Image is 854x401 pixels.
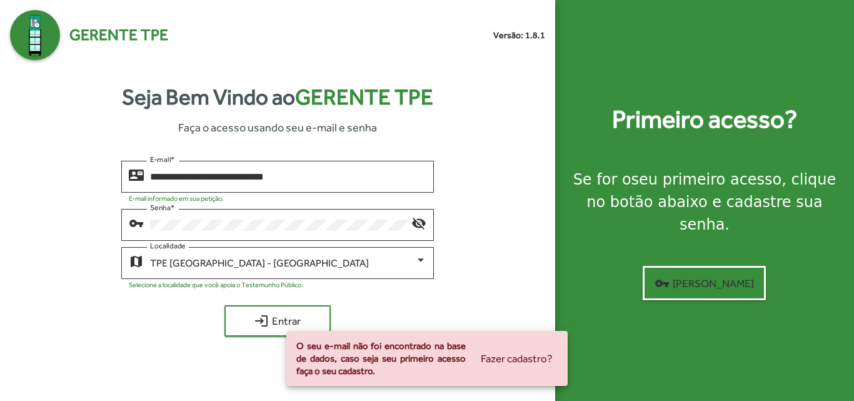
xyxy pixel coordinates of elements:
mat-icon: map [129,253,144,268]
span: [PERSON_NAME] [655,272,754,295]
mat-icon: vpn_key [655,276,670,291]
mat-icon: contact_mail [129,167,144,182]
strong: seu primeiro acesso [631,171,782,188]
button: Fazer cadastro? [471,347,563,370]
strong: Primeiro acesso? [612,101,797,138]
button: [PERSON_NAME] [643,266,766,300]
mat-icon: login [254,313,269,328]
div: Se for o , clique no botão abaixo e cadastre sua senha. [570,168,839,236]
button: Entrar [224,305,331,337]
span: TPE [GEOGRAPHIC_DATA] - [GEOGRAPHIC_DATA] [150,257,369,269]
img: Logo Gerente [10,10,60,60]
span: Gerente TPE [69,23,168,47]
small: Versão: 1.8.1 [493,29,545,42]
span: O seu e-mail não foi encontrado na base de dados, caso seja seu primeiro acesso faça o seu cadastro. [296,340,466,377]
span: Gerente TPE [295,84,433,109]
span: Faça o acesso usando seu e-mail e senha [178,119,377,136]
mat-hint: Selecione a localidade que você apoia o Testemunho Público. [129,281,303,288]
mat-icon: visibility_off [411,215,426,230]
mat-hint: E-mail informado em sua petição. [129,195,224,202]
span: Fazer cadastro? [481,347,553,370]
span: Entrar [236,310,319,332]
strong: Seja Bem Vindo ao [122,81,433,114]
mat-icon: vpn_key [129,215,144,230]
